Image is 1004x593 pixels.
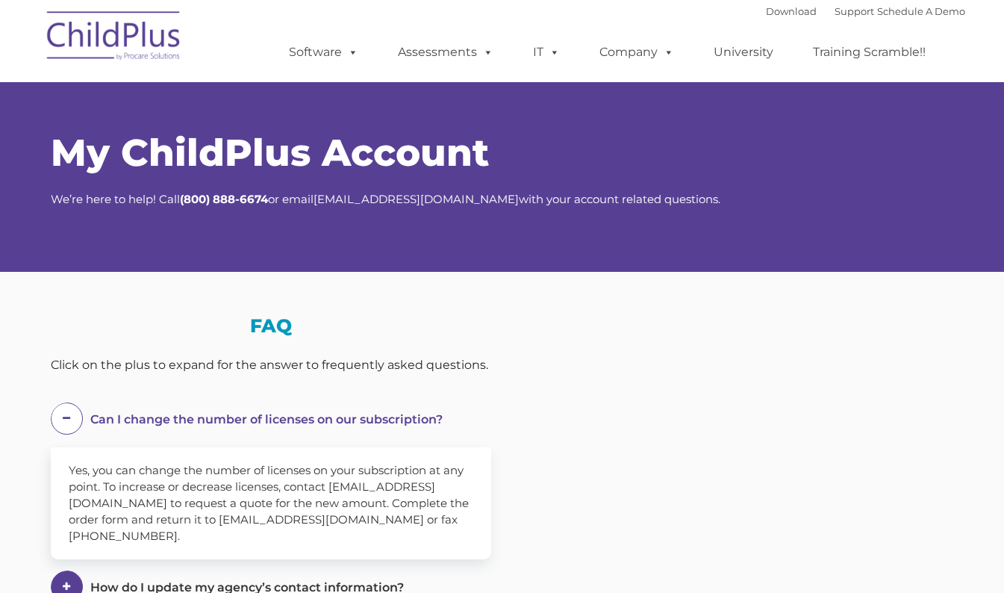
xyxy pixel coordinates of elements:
[274,37,373,67] a: Software
[766,5,817,17] a: Download
[51,192,720,206] span: We’re here to help! Call or email with your account related questions.
[51,130,489,176] span: My ChildPlus Account
[184,192,268,206] strong: 800) 888-6674
[383,37,508,67] a: Assessments
[51,354,491,376] div: Click on the plus to expand for the answer to frequently asked questions.
[51,317,491,335] h3: FAQ
[766,5,965,17] font: |
[835,5,874,17] a: Support
[51,447,491,559] div: Yes, you can change the number of licenses on your subscription at any point. To increase or decr...
[877,5,965,17] a: Schedule A Demo
[90,412,443,426] span: Can I change the number of licenses on our subscription?
[584,37,689,67] a: Company
[180,192,184,206] strong: (
[699,37,788,67] a: University
[314,192,519,206] a: [EMAIL_ADDRESS][DOMAIN_NAME]
[518,37,575,67] a: IT
[798,37,941,67] a: Training Scramble!!
[40,1,189,75] img: ChildPlus by Procare Solutions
